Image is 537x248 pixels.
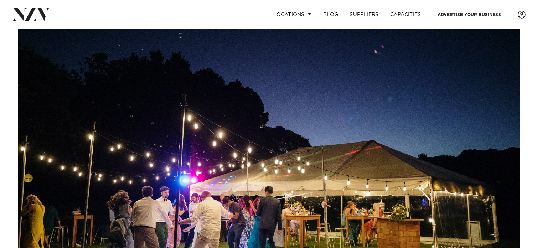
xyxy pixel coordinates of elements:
a: Capacities [384,7,427,22]
a: BLOG [317,7,344,22]
a: SUPPLIERS [344,7,384,22]
img: nzv-logo.png [11,8,50,21]
a: Advertise your business [432,7,507,22]
a: Locations [268,7,317,22]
